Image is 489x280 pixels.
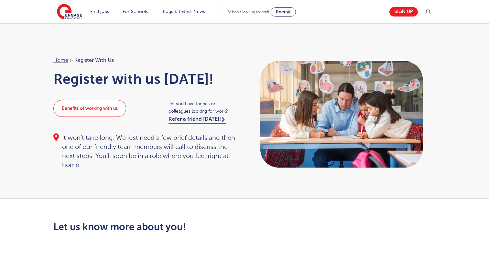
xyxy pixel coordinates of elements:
[74,56,114,64] span: Register with us
[53,71,238,87] h1: Register with us [DATE]!
[53,57,68,63] a: Home
[123,9,148,14] a: For Schools
[276,9,291,14] span: Recruit
[53,221,305,232] h2: Let us know more about you!
[53,56,238,64] nav: breadcrumb
[53,133,238,170] div: It won’t take long. We just need a few brief details and then one of our friendly team members wi...
[53,100,126,117] a: Benefits of working with us
[90,9,109,14] a: Find jobs
[57,4,82,20] img: Engage Education
[271,7,296,17] a: Recruit
[161,9,205,14] a: Blogs & Latest News
[168,116,226,124] a: Refer a friend [DATE]!
[70,57,73,63] span: >
[228,10,269,14] span: Schools looking for staff
[389,7,418,17] a: Sign up
[168,100,238,115] span: Do you have friends or colleagues looking for work?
